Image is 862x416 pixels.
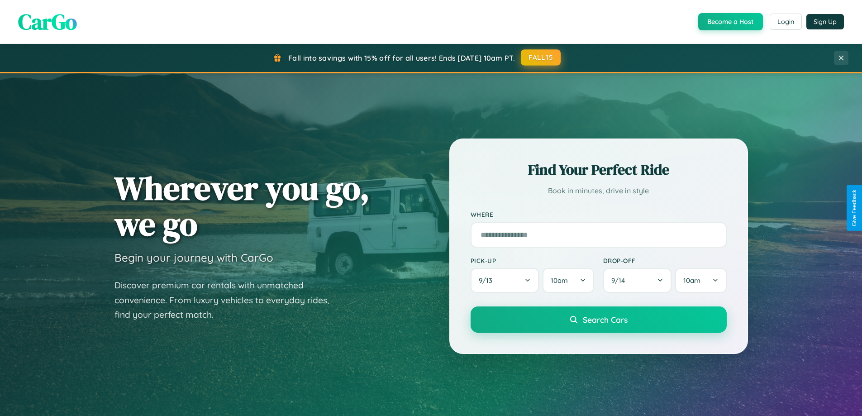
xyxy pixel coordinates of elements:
span: CarGo [18,7,77,37]
button: 10am [675,268,726,293]
span: Search Cars [583,315,628,325]
div: Give Feedback [851,190,857,226]
p: Book in minutes, drive in style [471,184,727,197]
button: 10am [543,268,594,293]
button: FALL15 [521,49,561,66]
label: Pick-up [471,257,594,264]
label: Drop-off [603,257,727,264]
button: 9/13 [471,268,539,293]
button: 9/14 [603,268,672,293]
span: Fall into savings with 15% off for all users! Ends [DATE] 10am PT. [288,53,515,62]
button: Sign Up [806,14,844,29]
span: 9 / 13 [479,276,497,285]
p: Discover premium car rentals with unmatched convenience. From luxury vehicles to everyday rides, ... [114,278,341,322]
h2: Find Your Perfect Ride [471,160,727,180]
button: Become a Host [698,13,763,30]
span: 10am [551,276,568,285]
h3: Begin your journey with CarGo [114,251,273,264]
label: Where [471,211,727,219]
button: Login [770,14,802,30]
h1: Wherever you go, we go [114,170,370,242]
span: 9 / 14 [611,276,629,285]
button: Search Cars [471,306,727,333]
span: 10am [683,276,700,285]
